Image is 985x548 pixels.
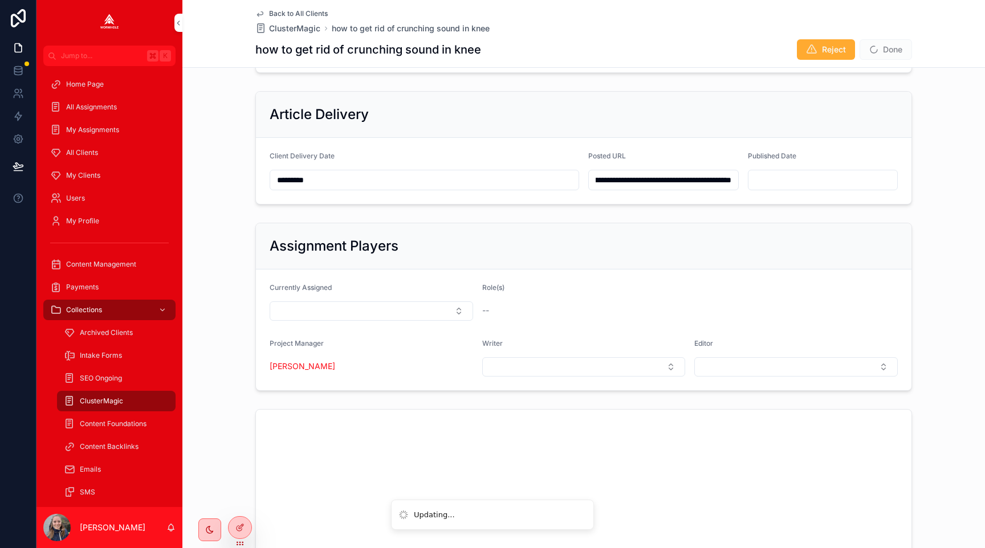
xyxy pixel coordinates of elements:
[43,188,176,208] a: Users
[66,80,104,89] span: Home Page
[255,23,320,34] a: ClusterMagic
[80,328,133,337] span: Archived Clients
[482,283,504,292] span: Role(s)
[43,142,176,163] a: All Clients
[66,171,100,180] span: My Clients
[57,345,176,366] a: Intake Forms
[43,277,176,297] a: Payments
[482,357,686,377] button: Select Button
[332,23,490,34] a: how to get rid of crunching sound in knee
[66,148,98,157] span: All Clients
[270,339,324,347] span: Project Manager
[57,482,176,502] a: SMS
[66,305,102,314] span: Collections
[57,459,176,480] a: Emails
[797,39,855,60] button: Reject
[694,357,898,377] button: Select Button
[43,74,176,95] a: Home Page
[80,522,145,533] p: [PERSON_NAME]
[43,300,176,320] a: Collections
[80,374,122,383] span: SEO Ongoing
[161,51,170,60] span: K
[43,211,176,231] a: My Profile
[57,322,176,343] a: Archived Clients
[269,9,328,18] span: Back to All Clients
[43,165,176,186] a: My Clients
[57,436,176,457] a: Content Backlinks
[270,105,369,124] h2: Article Delivery
[269,23,320,34] span: ClusterMagic
[43,254,176,275] a: Content Management
[80,442,139,451] span: Content Backlinks
[822,44,846,55] span: Reject
[588,152,626,160] span: Posted URL
[43,97,176,117] a: All Assignments
[61,51,143,60] span: Jump to...
[43,120,176,140] a: My Assignments
[100,14,119,32] img: App logo
[80,396,123,406] span: ClusterMagic
[66,216,99,226] span: My Profile
[57,414,176,434] a: Content Foundations
[270,301,473,321] button: Select Button
[43,46,176,66] button: Jump to...K
[748,152,796,160] span: Published Date
[482,305,489,316] span: --
[57,391,176,411] a: ClusterMagic
[255,9,328,18] a: Back to All Clients
[270,152,335,160] span: Client Delivery Date
[66,194,85,203] span: Users
[80,419,146,428] span: Content Foundations
[80,465,101,474] span: Emails
[80,351,122,360] span: Intake Forms
[270,283,332,292] span: Currently Assigned
[36,66,182,507] div: scrollable content
[80,488,95,497] span: SMS
[694,339,713,347] span: Editor
[57,368,176,388] a: SEO Ongoing
[414,509,455,521] div: Updating...
[255,42,481,58] h1: how to get rid of crunching sound in knee
[270,237,398,255] h2: Assignment Players
[482,339,503,347] span: Writer
[270,361,335,372] a: [PERSON_NAME]
[66,125,119,134] span: My Assignments
[66,260,136,269] span: Content Management
[66,103,117,112] span: All Assignments
[66,283,99,292] span: Payments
